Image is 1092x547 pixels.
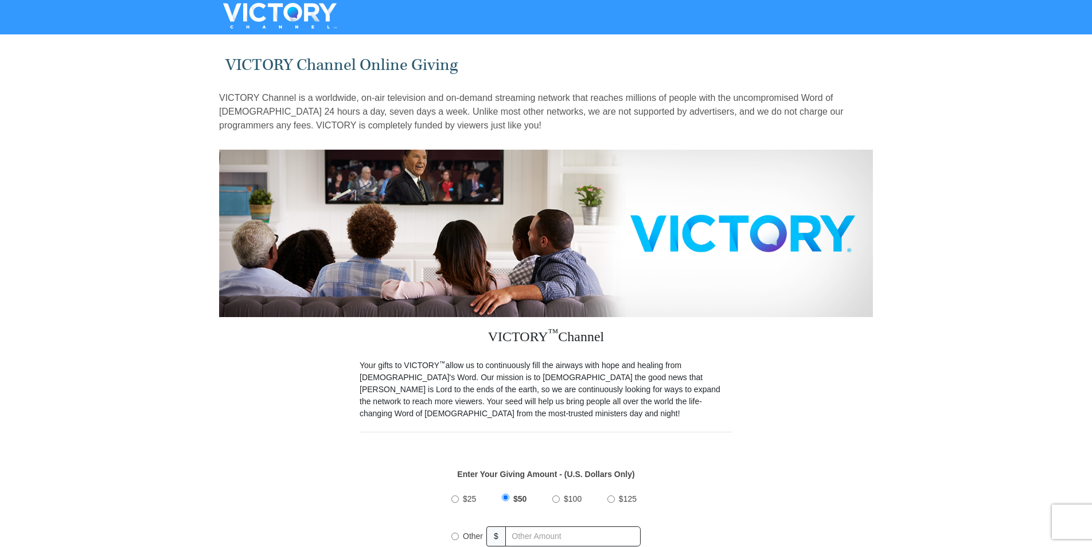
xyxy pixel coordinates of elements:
[548,327,559,338] sup: ™
[513,494,526,503] span: $50
[619,494,637,503] span: $125
[486,526,506,546] span: $
[463,494,476,503] span: $25
[457,470,634,479] strong: Enter Your Giving Amount - (U.S. Dollars Only)
[219,91,873,132] p: VICTORY Channel is a worldwide, on-air television and on-demand streaming network that reaches mi...
[505,526,641,546] input: Other Amount
[439,360,446,366] sup: ™
[564,494,582,503] span: $100
[360,317,732,360] h3: VICTORY Channel
[360,360,732,420] p: Your gifts to VICTORY allow us to continuously fill the airways with hope and healing from [DEMOG...
[225,56,867,75] h1: VICTORY Channel Online Giving
[208,3,352,29] img: VICTORYTHON - VICTORY Channel
[463,532,483,541] span: Other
